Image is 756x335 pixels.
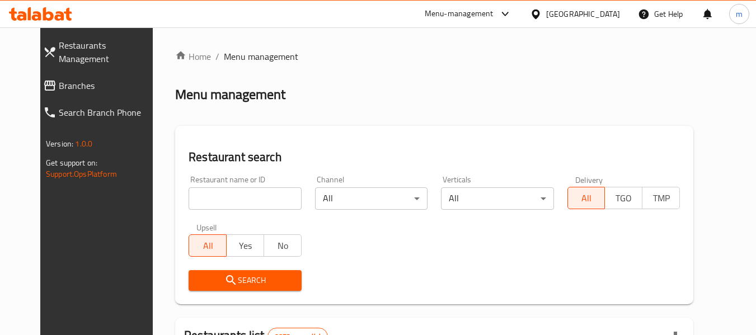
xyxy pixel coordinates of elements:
span: Get support on: [46,155,97,170]
span: All [194,238,222,254]
div: [GEOGRAPHIC_DATA] [546,8,620,20]
div: Menu-management [425,7,494,21]
div: All [315,187,428,210]
li: / [215,50,219,63]
span: Version: [46,136,73,151]
span: TMP [647,190,675,206]
button: All [567,187,605,209]
span: Search [198,273,292,287]
span: TGO [609,190,638,206]
span: Yes [231,238,260,254]
button: No [264,234,302,257]
a: Home [175,50,211,63]
span: Restaurants Management [59,39,158,65]
span: Search Branch Phone [59,106,158,119]
label: Delivery [575,176,603,183]
label: Upsell [196,223,217,231]
a: Search Branch Phone [34,99,167,126]
a: Restaurants Management [34,32,167,72]
nav: breadcrumb [175,50,693,63]
span: All [572,190,601,206]
div: All [441,187,553,210]
h2: Menu management [175,86,285,103]
span: 1.0.0 [75,136,92,151]
input: Search for restaurant name or ID.. [189,187,301,210]
span: No [269,238,297,254]
span: Branches [59,79,158,92]
a: Support.OpsPlatform [46,167,117,181]
span: m [736,8,743,20]
h2: Restaurant search [189,149,680,166]
span: Menu management [224,50,298,63]
button: TGO [604,187,642,209]
button: All [189,234,227,257]
button: TMP [642,187,680,209]
a: Branches [34,72,167,99]
button: Yes [226,234,264,257]
button: Search [189,270,301,291]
